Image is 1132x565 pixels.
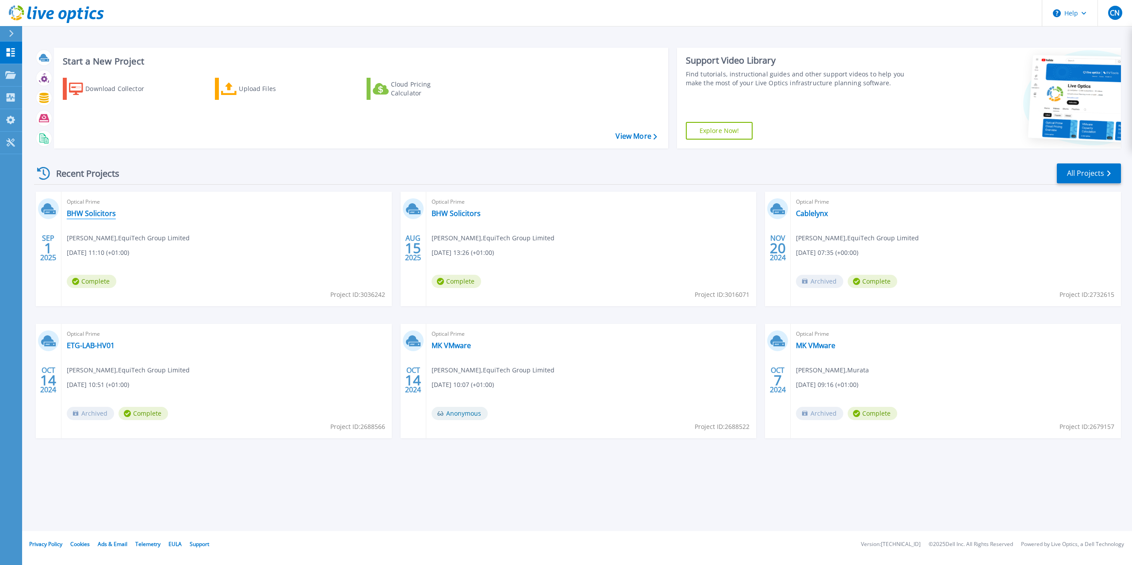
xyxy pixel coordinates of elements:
[34,163,131,184] div: Recent Projects
[848,407,897,420] span: Complete
[695,422,750,432] span: Project ID: 2688522
[67,407,114,420] span: Archived
[85,80,156,98] div: Download Collector
[1057,163,1121,183] a: All Projects
[774,376,782,384] span: 7
[432,248,494,258] span: [DATE] 13:26 (+01:00)
[405,376,421,384] span: 14
[861,542,921,547] li: Version: [TECHNICAL_ID]
[1059,422,1114,432] span: Project ID: 2679157
[769,364,786,396] div: OCT 2024
[63,57,657,66] h3: Start a New Project
[432,407,488,420] span: Anonymous
[686,70,915,87] div: Find tutorials, instructional guides and other support videos to help you make the most of your L...
[796,275,843,288] span: Archived
[67,209,116,218] a: BHW Solicitors
[770,244,786,252] span: 20
[686,122,753,140] a: Explore Now!
[796,365,869,375] span: [PERSON_NAME] , Murata
[405,244,421,252] span: 15
[405,364,421,396] div: OCT 2024
[67,365,190,375] span: [PERSON_NAME] , EquiTech Group Limited
[796,329,1116,339] span: Optical Prime
[796,233,919,243] span: [PERSON_NAME] , EquiTech Group Limited
[432,275,481,288] span: Complete
[67,275,116,288] span: Complete
[432,233,555,243] span: [PERSON_NAME] , EquiTech Group Limited
[432,329,751,339] span: Optical Prime
[391,80,462,98] div: Cloud Pricing Calculator
[432,209,481,218] a: BHW Solicitors
[1110,9,1120,16] span: CN
[796,209,828,218] a: Cablelynx
[44,244,52,252] span: 1
[29,540,62,548] a: Privacy Policy
[929,542,1013,547] li: © 2025 Dell Inc. All Rights Reserved
[686,55,915,66] div: Support Video Library
[239,80,310,98] div: Upload Files
[432,380,494,390] span: [DATE] 10:07 (+01:00)
[432,341,471,350] a: MK VMware
[796,248,858,258] span: [DATE] 07:35 (+00:00)
[190,540,209,548] a: Support
[796,197,1116,207] span: Optical Prime
[1021,542,1124,547] li: Powered by Live Optics, a Dell Technology
[67,233,190,243] span: [PERSON_NAME] , EquiTech Group Limited
[67,248,129,258] span: [DATE] 11:10 (+01:00)
[695,290,750,300] span: Project ID: 3016071
[67,380,129,390] span: [DATE] 10:51 (+01:00)
[63,78,161,100] a: Download Collector
[135,540,161,548] a: Telemetry
[119,407,168,420] span: Complete
[796,380,858,390] span: [DATE] 09:16 (+01:00)
[769,232,786,264] div: NOV 2024
[40,376,56,384] span: 14
[796,407,843,420] span: Archived
[432,365,555,375] span: [PERSON_NAME] , EquiTech Group Limited
[330,290,385,300] span: Project ID: 3036242
[40,232,57,264] div: SEP 2025
[98,540,127,548] a: Ads & Email
[67,197,386,207] span: Optical Prime
[848,275,897,288] span: Complete
[70,540,90,548] a: Cookies
[40,364,57,396] div: OCT 2024
[67,329,386,339] span: Optical Prime
[330,422,385,432] span: Project ID: 2688566
[168,540,182,548] a: EULA
[1059,290,1114,300] span: Project ID: 2732615
[405,232,421,264] div: AUG 2025
[796,341,835,350] a: MK VMware
[215,78,314,100] a: Upload Files
[432,197,751,207] span: Optical Prime
[367,78,465,100] a: Cloud Pricing Calculator
[67,341,115,350] a: ETG-LAB-HV01
[616,132,657,140] a: View More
